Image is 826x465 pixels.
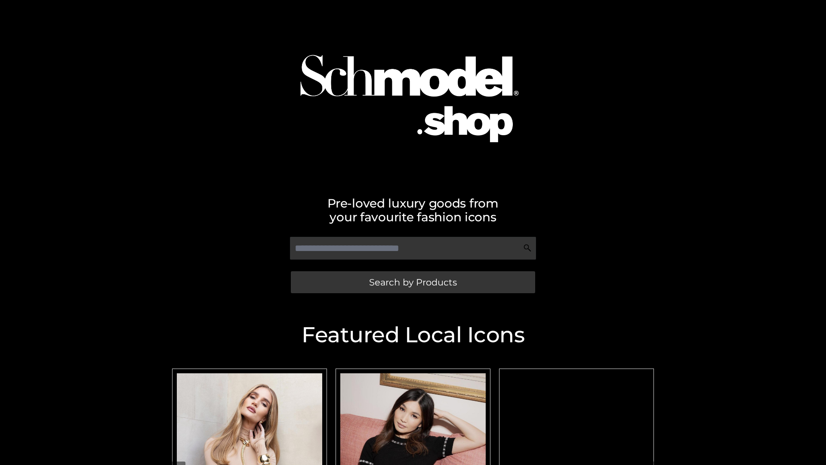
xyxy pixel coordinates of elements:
[291,271,535,293] a: Search by Products
[369,278,457,287] span: Search by Products
[168,196,658,224] h2: Pre-loved luxury goods from your favourite fashion icons
[168,324,658,346] h2: Featured Local Icons​
[523,244,532,252] img: Search Icon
